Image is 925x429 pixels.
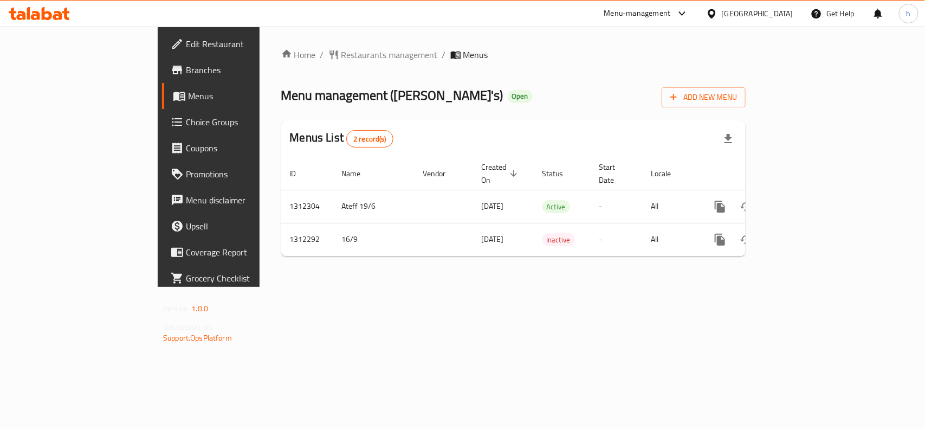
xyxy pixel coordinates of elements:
[163,302,190,316] span: Version:
[281,48,746,61] nav: breadcrumb
[715,126,741,152] div: Export file
[186,194,303,207] span: Menu disclaimer
[542,200,570,213] div: Active
[328,48,438,61] a: Restaurants management
[508,92,533,101] span: Open
[643,223,698,256] td: All
[186,272,303,285] span: Grocery Checklist
[508,90,533,103] div: Open
[162,57,312,83] a: Branches
[162,187,312,213] a: Menu disclaimer
[670,91,737,104] span: Add New Menu
[542,167,578,180] span: Status
[162,213,312,239] a: Upsell
[163,331,232,345] a: Support.OpsPlatform
[707,194,733,220] button: more
[662,87,746,107] button: Add New Menu
[482,199,504,213] span: [DATE]
[347,134,393,144] span: 2 record(s)
[162,135,312,161] a: Coupons
[162,265,312,291] a: Grocery Checklist
[698,157,820,190] th: Actions
[186,37,303,50] span: Edit Restaurant
[186,220,303,233] span: Upsell
[188,89,303,103] span: Menus
[281,157,820,257] table: enhanced table
[342,167,375,180] span: Name
[333,223,415,256] td: 16/9
[651,167,685,180] span: Locale
[542,201,570,213] span: Active
[482,161,521,187] span: Created On
[162,31,312,57] a: Edit Restaurant
[186,246,303,259] span: Coverage Report
[591,190,643,223] td: -
[346,130,393,148] div: Total records count
[290,167,311,180] span: ID
[341,48,438,61] span: Restaurants management
[186,116,303,129] span: Choice Groups
[186,168,303,181] span: Promotions
[281,83,503,107] span: Menu management ( [PERSON_NAME]'s )
[733,227,759,253] button: Change Status
[542,234,575,246] span: Inactive
[591,223,643,256] td: -
[733,194,759,220] button: Change Status
[442,48,446,61] li: /
[320,48,324,61] li: /
[163,320,213,334] span: Get support on:
[604,7,671,20] div: Menu-management
[191,302,208,316] span: 1.0.0
[162,83,312,109] a: Menus
[707,227,733,253] button: more
[162,109,312,135] a: Choice Groups
[722,8,793,20] div: [GEOGRAPHIC_DATA]
[463,48,488,61] span: Menus
[599,161,630,187] span: Start Date
[482,232,504,246] span: [DATE]
[333,190,415,223] td: Ateff 19/6
[290,130,393,148] h2: Menus List
[643,190,698,223] td: All
[162,239,312,265] a: Coverage Report
[542,233,575,246] div: Inactive
[162,161,312,187] a: Promotions
[186,63,303,76] span: Branches
[186,142,303,155] span: Coupons
[423,167,460,180] span: Vendor
[907,8,911,20] span: h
